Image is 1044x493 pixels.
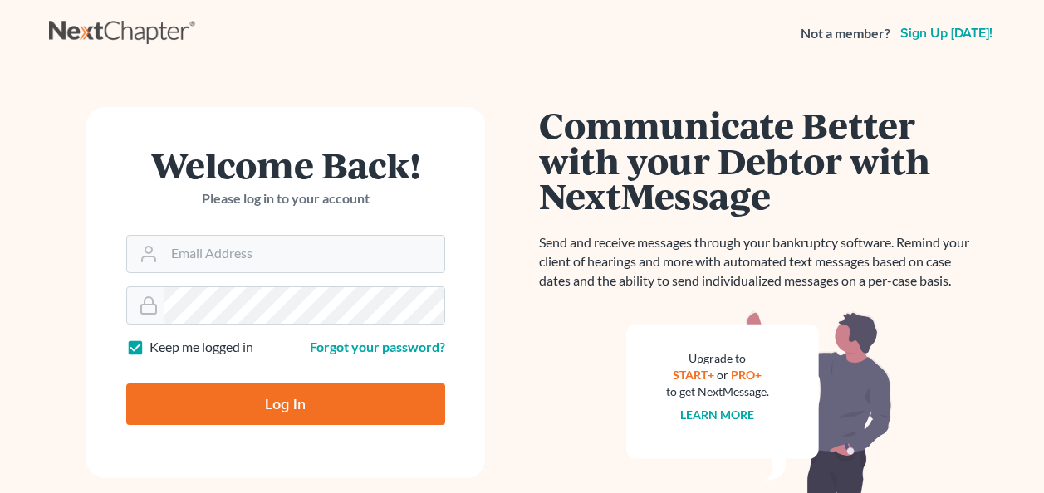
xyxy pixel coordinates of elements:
input: Email Address [164,236,444,272]
a: Forgot your password? [310,339,445,354]
h1: Communicate Better with your Debtor with NextMessage [539,107,979,213]
p: Send and receive messages through your bankruptcy software. Remind your client of hearings and mo... [539,233,979,290]
a: Learn more [680,408,754,422]
a: Sign up [DATE]! [897,27,996,40]
h1: Welcome Back! [126,147,445,183]
p: Please log in to your account [126,189,445,208]
input: Log In [126,383,445,425]
span: or [717,368,728,382]
a: PRO+ [731,368,762,382]
div: Upgrade to [666,350,769,367]
label: Keep me logged in [149,338,253,357]
strong: Not a member? [801,24,890,43]
a: START+ [673,368,714,382]
div: to get NextMessage. [666,383,769,400]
